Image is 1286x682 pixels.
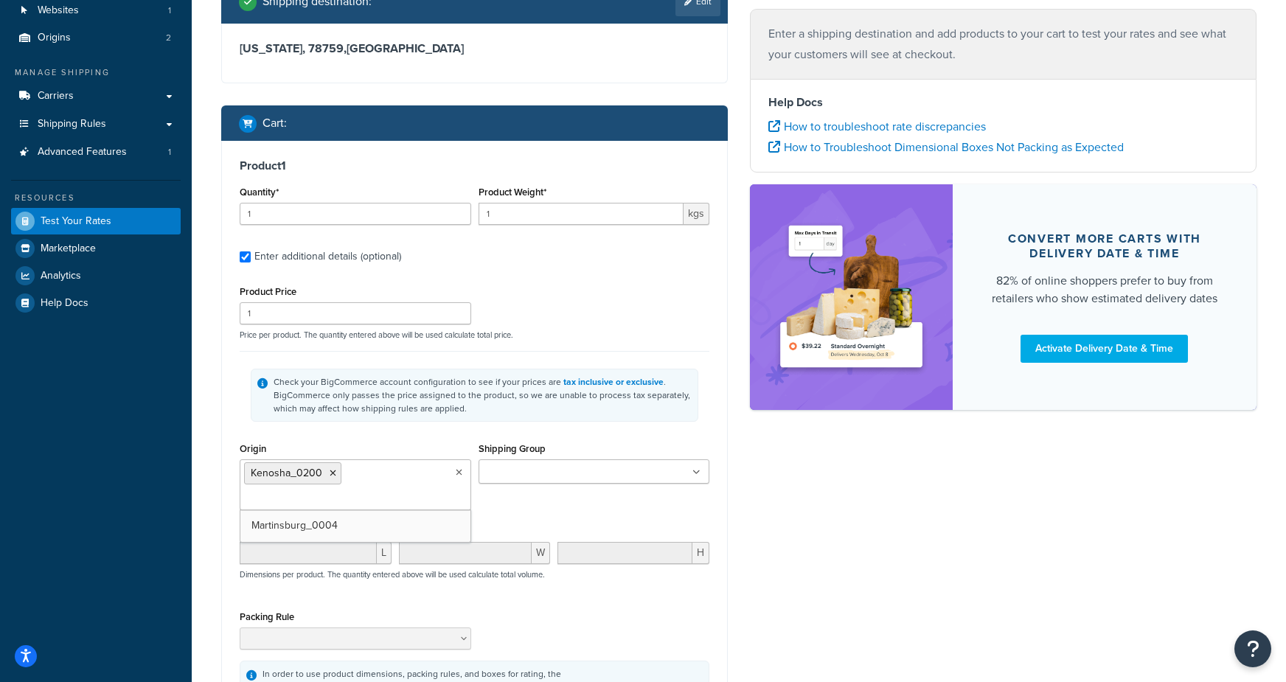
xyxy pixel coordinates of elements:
[41,215,111,228] span: Test Your Rates
[38,146,127,159] span: Advanced Features
[684,203,709,225] span: kgs
[38,32,71,44] span: Origins
[11,24,181,52] a: Origins2
[240,251,251,262] input: Enter additional details (optional)
[41,270,81,282] span: Analytics
[1234,630,1271,667] button: Open Resource Center
[563,375,664,389] a: tax inclusive or exclusive
[11,290,181,316] a: Help Docs
[768,118,986,135] a: How to troubleshoot rate discrepancies
[11,139,181,166] a: Advanced Features1
[236,330,713,340] p: Price per product. The quantity entered above will be used calculate total price.
[168,4,171,17] span: 1
[240,187,279,198] label: Quantity*
[479,443,546,454] label: Shipping Group
[240,203,471,225] input: 0
[11,111,181,138] a: Shipping Rules
[768,24,1238,65] p: Enter a shipping destination and add products to your cart to test your rates and see what your c...
[38,4,79,17] span: Websites
[38,90,74,102] span: Carriers
[41,297,88,310] span: Help Docs
[263,116,287,130] h2: Cart :
[988,232,1221,261] div: Convert more carts with delivery date & time
[168,146,171,159] span: 1
[768,94,1238,111] h4: Help Docs
[166,32,171,44] span: 2
[692,542,709,564] span: H
[38,118,106,131] span: Shipping Rules
[11,83,181,110] a: Carriers
[479,187,546,198] label: Product Weight*
[11,192,181,204] div: Resources
[240,509,470,542] a: Martinsburg_0004
[1021,335,1188,363] a: Activate Delivery Date & Time
[768,139,1124,156] a: How to Troubleshoot Dimensional Boxes Not Packing as Expected
[11,262,181,289] a: Analytics
[11,235,181,262] a: Marketplace
[377,542,392,564] span: L
[11,24,181,52] li: Origins
[11,208,181,234] a: Test Your Rates
[240,611,294,622] label: Packing Rule
[251,518,338,533] span: Martinsburg_0004
[240,159,709,173] h3: Product 1
[479,203,684,225] input: 0.00
[254,246,401,267] div: Enter additional details (optional)
[11,66,181,79] div: Manage Shipping
[41,243,96,255] span: Marketplace
[251,465,322,481] span: Kenosha_0200
[240,443,266,454] label: Origin
[274,375,692,415] div: Check your BigCommerce account configuration to see if your prices are . BigCommerce only passes ...
[236,569,545,580] p: Dimensions per product. The quantity entered above will be used calculate total volume.
[240,286,296,297] label: Product Price
[988,272,1221,307] div: 82% of online shoppers prefer to buy from retailers who show estimated delivery dates
[532,542,550,564] span: W
[772,206,931,388] img: feature-image-ddt-36eae7f7280da8017bfb280eaccd9c446f90b1fe08728e4019434db127062ab4.png
[240,41,709,56] h3: [US_STATE], 78759 , [GEOGRAPHIC_DATA]
[11,139,181,166] li: Advanced Features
